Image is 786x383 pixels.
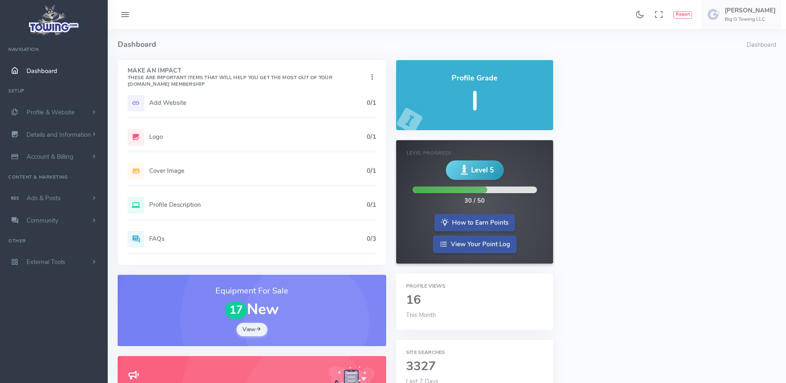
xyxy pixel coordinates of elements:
[128,74,332,87] small: These are important items that will help you get the most out of your [DOMAIN_NAME] Membership
[747,41,776,50] li: Dashboard
[406,360,543,373] h2: 3327
[149,167,367,174] h5: Cover Image
[27,131,91,139] span: Details and Information
[27,67,57,75] span: Dashboard
[725,7,776,14] h5: [PERSON_NAME]
[406,350,543,355] h6: Site Searches
[434,214,515,232] a: How to Earn Points
[707,8,721,21] img: user-image
[725,17,776,22] h6: Big G Towing LLC
[27,153,73,161] span: Account & Billing
[118,29,747,60] h4: Dashboard
[471,165,494,175] span: Level 5
[406,87,543,116] h5: I
[464,196,485,206] div: 30 / 50
[128,285,376,297] h3: Equipment For Sale
[27,216,58,225] span: Community
[225,302,247,319] span: 17
[237,323,267,336] a: View
[406,74,543,82] h4: Profile Grade
[406,311,436,319] span: This Month
[367,201,376,208] h5: 0/1
[128,301,376,319] h1: New
[367,99,376,106] h5: 0/1
[128,68,368,87] h4: Make An Impact
[149,99,367,106] h5: Add Website
[406,284,543,289] h6: Profile Views
[673,11,692,19] button: Report
[26,2,82,38] img: logo
[27,194,60,202] span: Ads & Posts
[27,258,65,266] span: External Tools
[406,150,543,156] h6: Level Progress
[367,235,376,242] h5: 0/3
[149,201,367,208] h5: Profile Description
[367,167,376,174] h5: 0/1
[149,235,367,242] h5: FAQs
[149,133,367,140] h5: Logo
[406,293,543,307] h2: 16
[433,235,517,253] a: View Your Point Log
[27,108,75,116] span: Profile & Website
[367,133,376,140] h5: 0/1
